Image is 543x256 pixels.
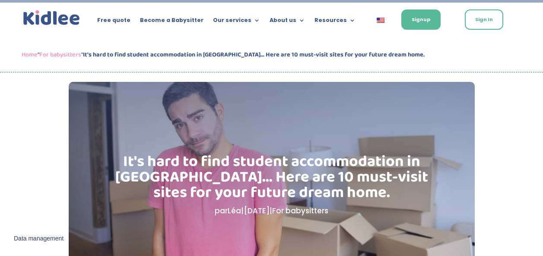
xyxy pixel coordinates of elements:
[401,9,441,30] a: Signup
[465,9,503,30] a: Sign In
[377,18,384,23] img: English
[244,206,270,216] span: [DATE]
[39,50,81,60] a: For babysitters
[22,9,82,27] img: logo_kidlee_blue
[228,206,241,216] a: Léa
[314,17,356,27] a: Resources
[140,17,203,27] a: Become a Babysitter
[14,235,64,243] span: Data management
[83,50,425,60] strong: It's hard to find student accommodation in [GEOGRAPHIC_DATA]... Here are 10 must-visit sites for ...
[112,205,431,217] p: par | |
[97,17,130,27] a: Free quote
[112,154,431,205] h1: It's hard to find student accommodation in [GEOGRAPHIC_DATA]... Here are 10 must-visit sites for ...
[22,50,38,60] a: Home
[272,206,328,216] a: For babysitters
[22,50,425,60] span: " "
[213,17,260,27] a: Our services
[22,9,82,27] a: Kidlee Logo
[9,230,69,248] button: Data management
[270,17,305,27] a: About us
